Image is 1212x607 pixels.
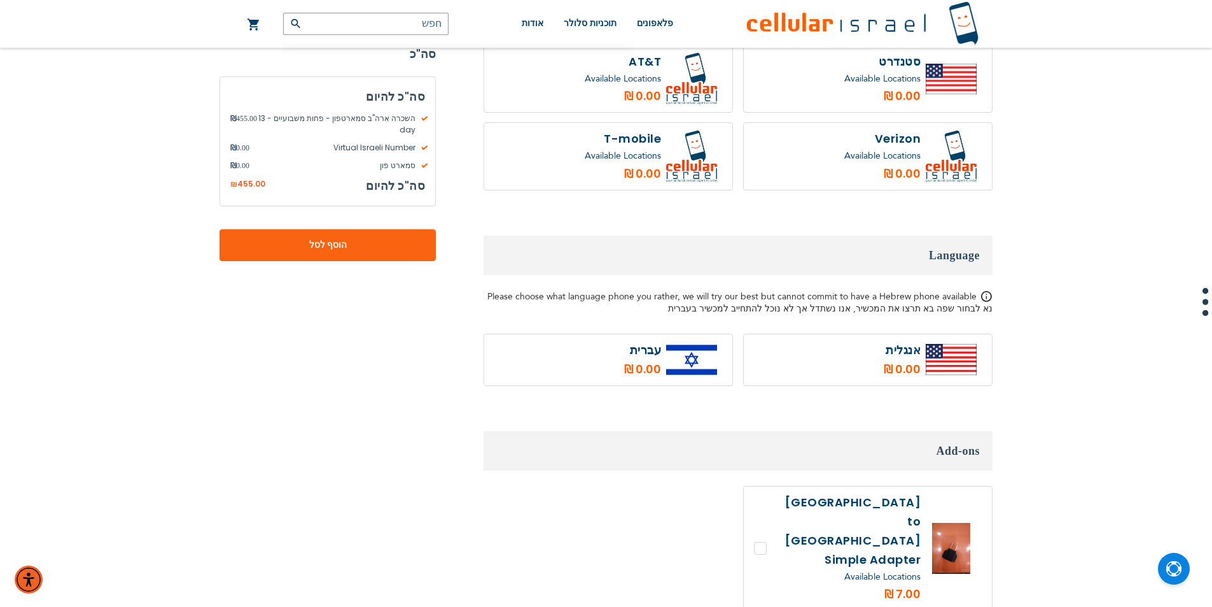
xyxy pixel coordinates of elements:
span: ₪ [230,179,237,190]
a: Available Locations [585,150,661,162]
a: Available Locations [844,150,921,162]
span: 0.00 [230,160,249,171]
a: Available Locations [844,73,921,85]
span: ₪ [230,142,236,154]
span: Language [929,249,980,262]
a: Available Locations [844,571,921,583]
img: לוגו סלולר ישראל [747,1,979,46]
span: Add-ons [936,445,980,457]
span: סמארט פון [249,160,425,171]
span: 455.00 [237,178,265,189]
strong: סה"כ [219,45,436,64]
h3: סה"כ להיום [230,87,425,106]
div: תפריט נגישות [15,566,43,594]
span: ₪ [230,160,236,171]
span: פלאפונים [637,18,673,28]
span: Please choose what language phone you rather, we will try our best but cannot commit to have a He... [487,290,993,315]
span: תוכניות סלולר [564,18,616,28]
span: 0.00 [230,142,249,154]
button: הוסף לסל [219,229,436,261]
span: ₪ [230,113,236,124]
span: Virtual Israeli Number [249,142,425,154]
span: אודות [522,18,543,28]
h3: סה"כ להיום [366,176,425,196]
a: Available Locations [585,73,661,85]
input: חפש [283,13,449,35]
span: הוסף לסל [261,239,394,252]
span: 455.00 [230,113,257,136]
span: השכרה ארה"ב סמארטפון - פחות משבועיים - 13 day [257,113,425,136]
